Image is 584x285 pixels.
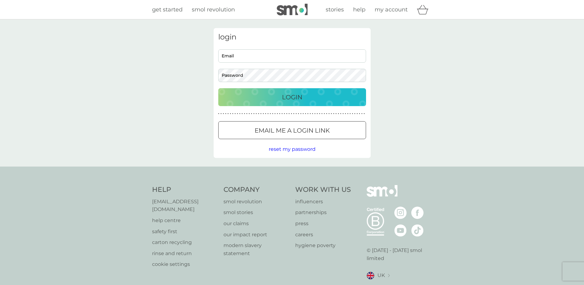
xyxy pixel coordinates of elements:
[305,112,306,115] p: ●
[295,220,351,228] a: press
[345,112,346,115] p: ●
[272,112,273,115] p: ●
[291,112,292,115] p: ●
[282,92,302,102] p: Login
[367,272,374,279] img: UK flag
[310,112,311,115] p: ●
[300,112,301,115] p: ●
[295,185,351,195] h4: Work With Us
[152,217,218,225] a: help centre
[228,112,229,115] p: ●
[394,207,407,219] img: visit the smol Instagram page
[232,112,233,115] p: ●
[279,112,280,115] p: ●
[260,112,262,115] p: ●
[269,146,316,152] span: reset my password
[284,112,285,115] p: ●
[375,5,408,14] a: my account
[394,224,407,237] img: visit the smol Youtube page
[152,228,218,236] a: safety first
[152,238,218,246] a: carton recycling
[388,274,390,277] img: select a new location
[331,112,332,115] p: ●
[328,112,330,115] p: ●
[347,112,348,115] p: ●
[314,112,316,115] p: ●
[324,112,325,115] p: ●
[235,112,236,115] p: ●
[303,112,304,115] p: ●
[286,112,288,115] p: ●
[375,6,408,13] span: my account
[246,112,248,115] p: ●
[242,112,243,115] p: ●
[265,112,266,115] p: ●
[218,112,220,115] p: ●
[249,112,250,115] p: ●
[263,112,264,115] p: ●
[218,121,366,139] button: Email me a login link
[317,112,318,115] p: ●
[340,112,341,115] p: ●
[152,198,218,213] a: [EMAIL_ADDRESS][DOMAIN_NAME]
[361,112,363,115] p: ●
[288,112,290,115] p: ●
[277,4,308,15] img: smol
[343,112,344,115] p: ●
[223,112,224,115] p: ●
[350,112,351,115] p: ●
[251,112,252,115] p: ●
[224,209,289,217] a: smol stories
[270,112,271,115] p: ●
[356,112,358,115] p: ●
[224,198,289,206] p: smol revolution
[312,112,313,115] p: ●
[326,5,344,14] a: stories
[152,250,218,258] a: rinse and return
[298,112,299,115] p: ●
[359,112,360,115] p: ●
[295,209,351,217] a: partnerships
[224,231,289,239] p: our impact report
[224,242,289,257] a: modern slavery statement
[364,112,365,115] p: ●
[224,220,289,228] p: our claims
[295,242,351,250] a: hygiene poverty
[295,198,351,206] a: influencers
[333,112,334,115] p: ●
[239,112,240,115] p: ●
[321,112,323,115] p: ●
[411,224,424,237] img: visit the smol Tiktok page
[225,112,226,115] p: ●
[152,6,183,13] span: get started
[326,6,344,13] span: stories
[352,112,353,115] p: ●
[281,112,283,115] p: ●
[253,112,255,115] p: ●
[224,185,289,195] h4: Company
[230,112,231,115] p: ●
[258,112,259,115] p: ●
[269,145,316,153] button: reset my password
[417,3,432,16] div: basket
[367,246,432,262] p: © [DATE] - [DATE] smol limited
[326,112,327,115] p: ●
[277,112,278,115] p: ●
[152,260,218,268] a: cookie settings
[275,112,276,115] p: ●
[411,207,424,219] img: visit the smol Facebook page
[255,126,330,135] p: Email me a login link
[367,185,397,206] img: smol
[244,112,245,115] p: ●
[319,112,320,115] p: ●
[268,112,269,115] p: ●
